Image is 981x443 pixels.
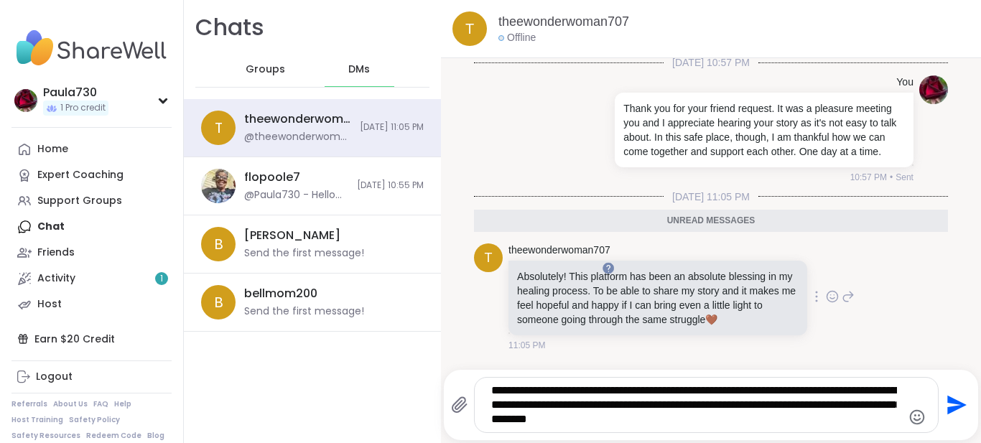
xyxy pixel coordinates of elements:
[11,364,172,390] a: Logout
[498,13,629,31] a: theewonderwoman707
[485,248,493,268] span: t
[86,431,141,441] a: Redeem Code
[37,297,62,312] div: Host
[37,246,75,260] div: Friends
[53,399,88,409] a: About Us
[43,85,108,101] div: Paula730
[69,415,120,425] a: Safety Policy
[919,75,948,104] img: https://sharewell-space-live.sfo3.digitaloceanspaces.com/user-generated/bc4e03cc-5bf8-435e-b1f8-b...
[850,171,887,184] span: 10:57 PM
[37,142,68,157] div: Home
[36,370,73,384] div: Logout
[498,31,536,45] div: Offline
[244,228,340,243] div: [PERSON_NAME]
[896,171,913,184] span: Sent
[195,11,264,44] h1: Chats
[360,121,424,134] span: [DATE] 11:05 PM
[147,431,164,441] a: Blog
[11,399,47,409] a: Referrals
[93,399,108,409] a: FAQ
[11,292,172,317] a: Host
[664,190,758,204] span: [DATE] 11:05 PM
[11,326,172,352] div: Earn $20 Credit
[244,111,351,127] div: theewonderwoman707
[508,339,545,352] span: 11:05 PM
[244,188,348,202] div: @Paula730 - Hello and thank you for your friend request. I hope you are doing well and having a g...
[705,314,717,325] span: 🤎
[244,246,364,261] div: Send the first message!
[664,55,758,70] span: [DATE] 10:57 PM
[517,269,799,327] p: Absolutely! This platform has been an absolute blessing in my healing process. To be able to shar...
[244,130,351,144] div: @theewonderwoman707 - Absolutely! This platform has been an absolute blessing in my healing proce...
[623,101,905,159] p: Thank you for your friend request. It was a pleasure meeting you and I appreciate hearing your st...
[244,286,317,302] div: bellmom200
[60,102,106,114] span: 1 Pro credit
[37,168,124,182] div: Expert Coaching
[214,292,223,313] span: b
[246,62,285,77] span: Groups
[37,194,122,208] div: Support Groups
[474,210,948,233] div: Unread messages
[908,409,926,426] button: Emoji picker
[11,23,172,73] img: ShareWell Nav Logo
[465,18,474,39] span: t
[37,271,75,286] div: Activity
[348,62,370,77] span: DMs
[11,240,172,266] a: Friends
[508,243,610,258] a: theewonderwoman707
[11,415,63,425] a: Host Training
[11,431,80,441] a: Safety Resources
[939,389,971,421] button: Send
[896,75,913,90] h4: You
[160,273,163,285] span: 1
[11,188,172,214] a: Support Groups
[357,179,424,192] span: [DATE] 10:55 PM
[244,304,364,319] div: Send the first message!
[11,136,172,162] a: Home
[603,262,614,274] iframe: Spotlight
[11,266,172,292] a: Activity1
[491,383,897,426] textarea: Type your message
[14,89,37,112] img: Paula730
[215,117,223,139] span: t
[11,162,172,188] a: Expert Coaching
[114,399,131,409] a: Help
[244,169,300,185] div: flopoole7
[890,171,893,184] span: •
[201,169,236,203] img: https://sharewell-space-live.sfo3.digitaloceanspaces.com/user-generated/228958a7-7e90-484b-8f4a-5...
[214,233,223,255] span: b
